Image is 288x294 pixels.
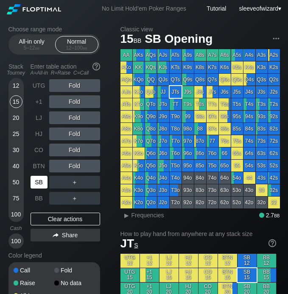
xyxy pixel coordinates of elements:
[179,268,198,282] div: HJ 15
[159,254,179,268] div: LJ 12
[257,268,276,282] div: BB 15
[133,160,145,172] div: K5o
[157,135,169,147] div: J7o
[182,172,194,184] div: 94o
[157,98,169,110] div: JTo
[207,197,218,208] div: 72o
[268,184,280,196] div: 32s
[231,135,243,147] div: 75s
[133,184,145,196] div: K3o
[31,144,48,156] div: CO
[182,98,194,110] div: T9s
[157,160,169,172] div: J5o
[231,98,243,110] div: T5s
[231,160,243,172] div: 55
[157,61,169,73] div: KJs
[207,160,218,172] div: 75o
[207,49,218,61] div: A7s
[256,135,268,147] div: 73s
[120,135,132,147] div: A7o
[268,197,280,208] div: 22
[268,98,280,110] div: T2s
[170,74,182,86] div: QTs
[10,111,22,124] div: 20
[10,208,22,221] div: 100
[49,79,100,92] div: Fold
[120,230,276,237] h2: How to play hand from anywhere at any stack size
[92,62,101,71] img: help.32db89a4.svg
[7,4,61,14] img: Floptimal logo
[31,160,48,172] div: BTN
[207,135,218,147] div: 77
[10,235,22,247] div: 100
[49,144,100,156] div: Fold
[14,267,54,273] div: Call
[243,49,255,61] div: A4s
[157,123,169,135] div: J8o
[218,254,237,268] div: BTN 12
[207,74,218,86] div: Q7s
[231,86,243,98] div: J5s
[243,184,255,196] div: 43o
[120,268,140,282] div: UTG 15
[10,176,22,189] div: 50
[219,98,231,110] div: T6s
[170,98,182,110] div: TT
[10,144,22,156] div: 30
[140,254,159,268] div: +1 12
[268,172,280,184] div: 42s
[120,160,132,172] div: A5o
[207,184,218,196] div: 73o
[170,197,182,208] div: T2o
[10,160,22,172] div: 40
[256,123,268,135] div: 83s
[268,74,280,86] div: Q2s
[243,111,255,122] div: 94s
[219,160,231,172] div: 65o
[31,192,48,205] div: BB
[231,123,243,135] div: 85s
[53,233,59,238] img: share.864f2f62.svg
[268,49,280,61] div: A2s
[8,249,100,262] div: Color legend
[54,280,95,286] div: No data
[243,135,255,147] div: 74s
[256,184,268,196] div: 33
[182,49,194,61] div: A9s
[170,184,182,196] div: T3o
[119,33,143,47] span: 15
[274,212,280,219] span: bb
[238,254,257,268] div: SB 12
[12,36,51,53] div: All-in only
[5,70,27,76] div: Tourney
[194,147,206,159] div: 86o
[256,61,268,73] div: K3s
[219,86,231,98] div: J6s
[194,135,206,147] div: 87o
[268,61,280,73] div: K2s
[219,123,231,135] div: 86s
[83,45,87,51] span: bb
[231,147,243,159] div: 65s
[243,74,255,86] div: Q4s
[145,86,157,98] div: QJo
[170,135,182,147] div: T7o
[182,197,194,208] div: 92o
[256,197,268,208] div: 32o
[268,123,280,135] div: 82s
[199,254,218,268] div: CO 12
[199,268,218,282] div: CO 15
[243,160,255,172] div: 54s
[207,111,218,122] div: 97s
[145,123,157,135] div: Q8o
[49,192,100,205] div: ＋
[182,184,194,196] div: 93o
[133,98,145,110] div: KTo
[207,5,226,12] a: Tutorial
[31,60,100,79] div: Enter table action
[219,172,231,184] div: 64o
[194,98,206,110] div: T8s
[182,123,194,135] div: 98o
[157,172,169,184] div: J4o
[5,225,27,231] div: Cash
